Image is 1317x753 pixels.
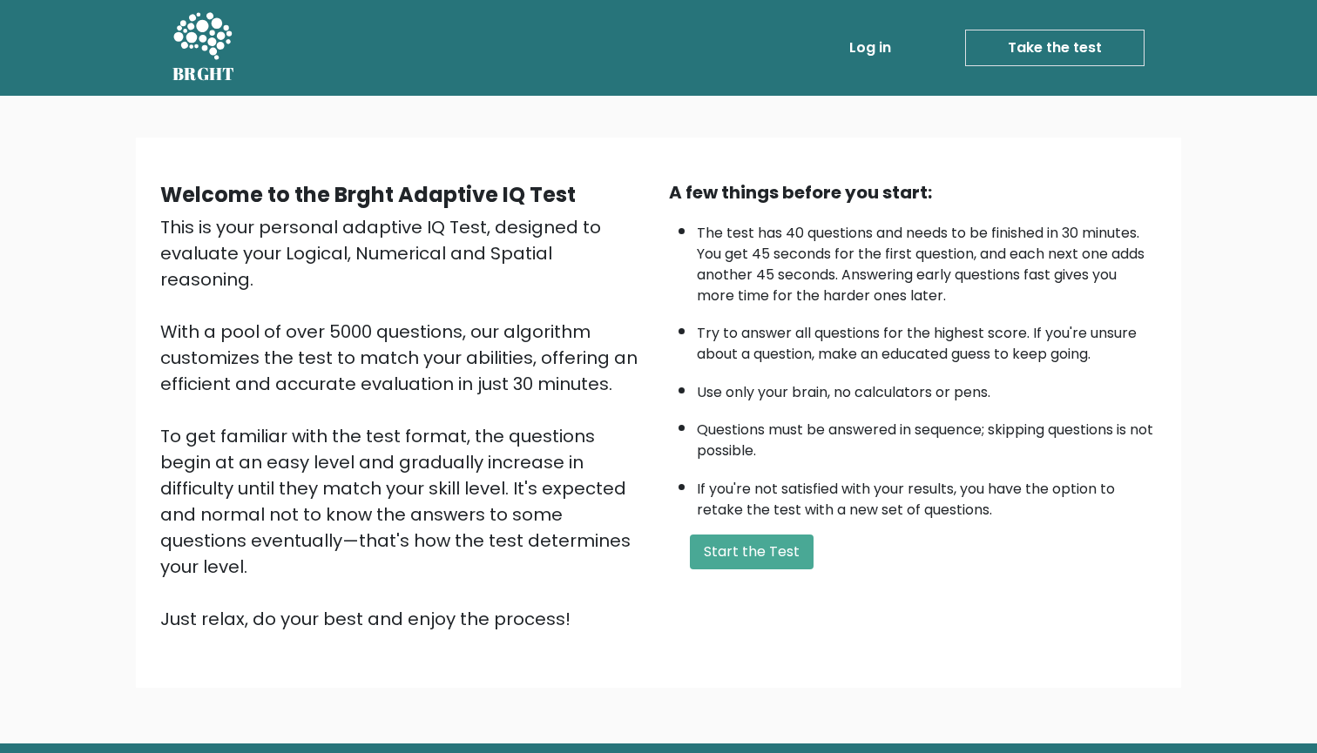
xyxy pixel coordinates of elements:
li: Try to answer all questions for the highest score. If you're unsure about a question, make an edu... [697,314,1157,365]
div: This is your personal adaptive IQ Test, designed to evaluate your Logical, Numerical and Spatial ... [160,214,648,632]
div: A few things before you start: [669,179,1157,205]
a: BRGHT [172,7,235,89]
li: Questions must be answered in sequence; skipping questions is not possible. [697,411,1157,461]
h5: BRGHT [172,64,235,84]
li: Use only your brain, no calculators or pens. [697,373,1157,403]
button: Start the Test [690,534,814,569]
li: If you're not satisfied with your results, you have the option to retake the test with a new set ... [697,470,1157,521]
b: Welcome to the Brght Adaptive IQ Test [160,180,576,209]
a: Take the test [965,30,1145,66]
a: Log in [842,30,898,65]
li: The test has 40 questions and needs to be finished in 30 minutes. You get 45 seconds for the firs... [697,214,1157,306]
